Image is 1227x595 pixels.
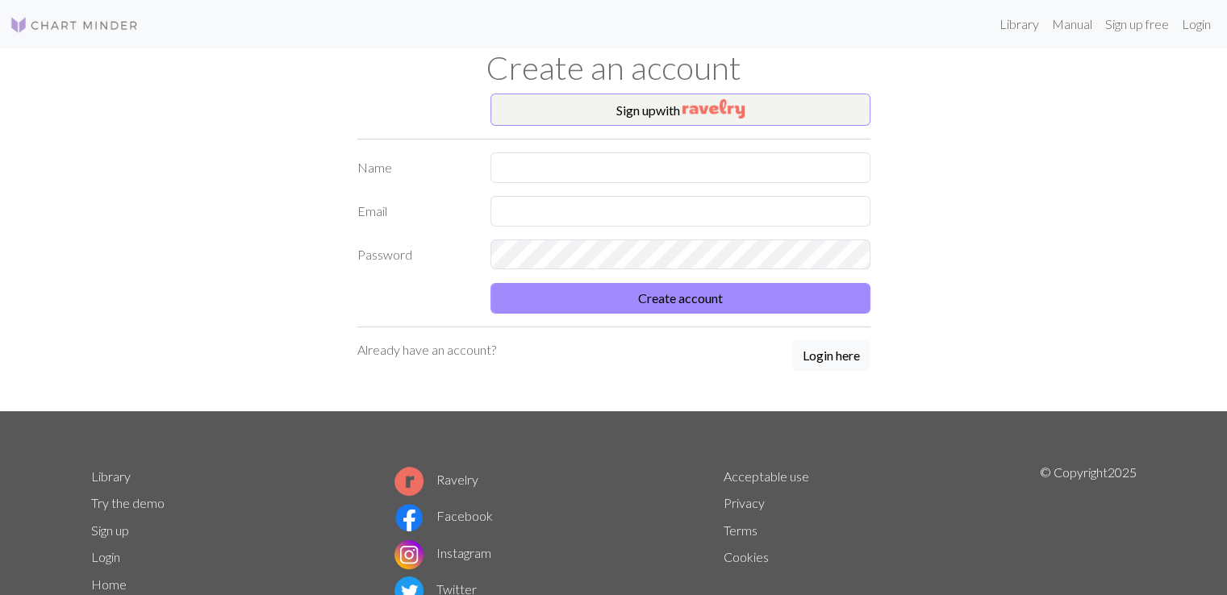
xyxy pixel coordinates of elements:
a: Instagram [394,545,491,560]
img: Logo [10,15,139,35]
a: Try the demo [91,495,165,510]
img: Ravelry logo [394,467,424,496]
a: Manual [1045,8,1099,40]
button: Create account [490,283,870,314]
a: Home [91,576,127,592]
p: Already have an account? [357,340,496,360]
label: Password [348,239,481,270]
img: Ravelry [682,99,745,119]
a: Sign up free [1099,8,1175,40]
button: Login here [792,340,870,371]
label: Name [348,152,481,183]
a: Facebook [394,508,493,523]
a: Library [91,468,131,484]
a: Ravelry [394,472,478,487]
h1: Create an account [81,48,1146,87]
a: Terms [724,522,757,538]
a: Library [993,8,1045,40]
a: Cookies [724,549,769,564]
a: Acceptable use [724,468,809,484]
a: Login [91,549,120,564]
button: Sign upwith [490,94,870,126]
a: Sign up [91,522,129,538]
label: Email [348,196,481,227]
img: Facebook logo [394,503,424,532]
a: Login here [792,340,870,372]
a: Privacy [724,495,765,510]
img: Instagram logo [394,540,424,569]
a: Login [1175,8,1217,40]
